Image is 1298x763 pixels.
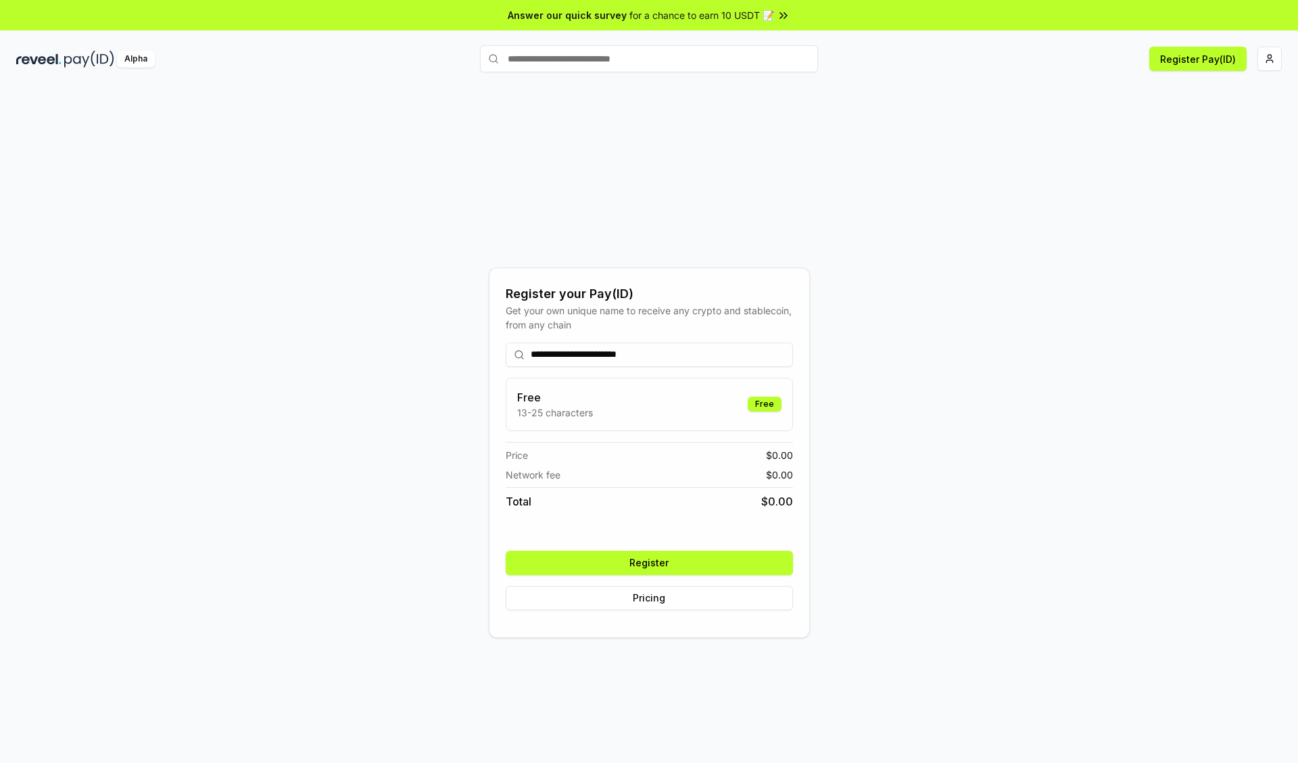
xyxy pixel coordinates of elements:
[506,551,793,575] button: Register
[506,285,793,303] div: Register your Pay(ID)
[16,51,62,68] img: reveel_dark
[508,8,627,22] span: Answer our quick survey
[766,448,793,462] span: $ 0.00
[629,8,774,22] span: for a chance to earn 10 USDT 📝
[506,303,793,332] div: Get your own unique name to receive any crypto and stablecoin, from any chain
[117,51,155,68] div: Alpha
[506,493,531,510] span: Total
[517,389,593,405] h3: Free
[64,51,114,68] img: pay_id
[748,397,782,412] div: Free
[761,493,793,510] span: $ 0.00
[506,586,793,610] button: Pricing
[506,448,528,462] span: Price
[1149,47,1247,71] button: Register Pay(ID)
[517,405,593,420] p: 13-25 characters
[766,468,793,482] span: $ 0.00
[506,468,560,482] span: Network fee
